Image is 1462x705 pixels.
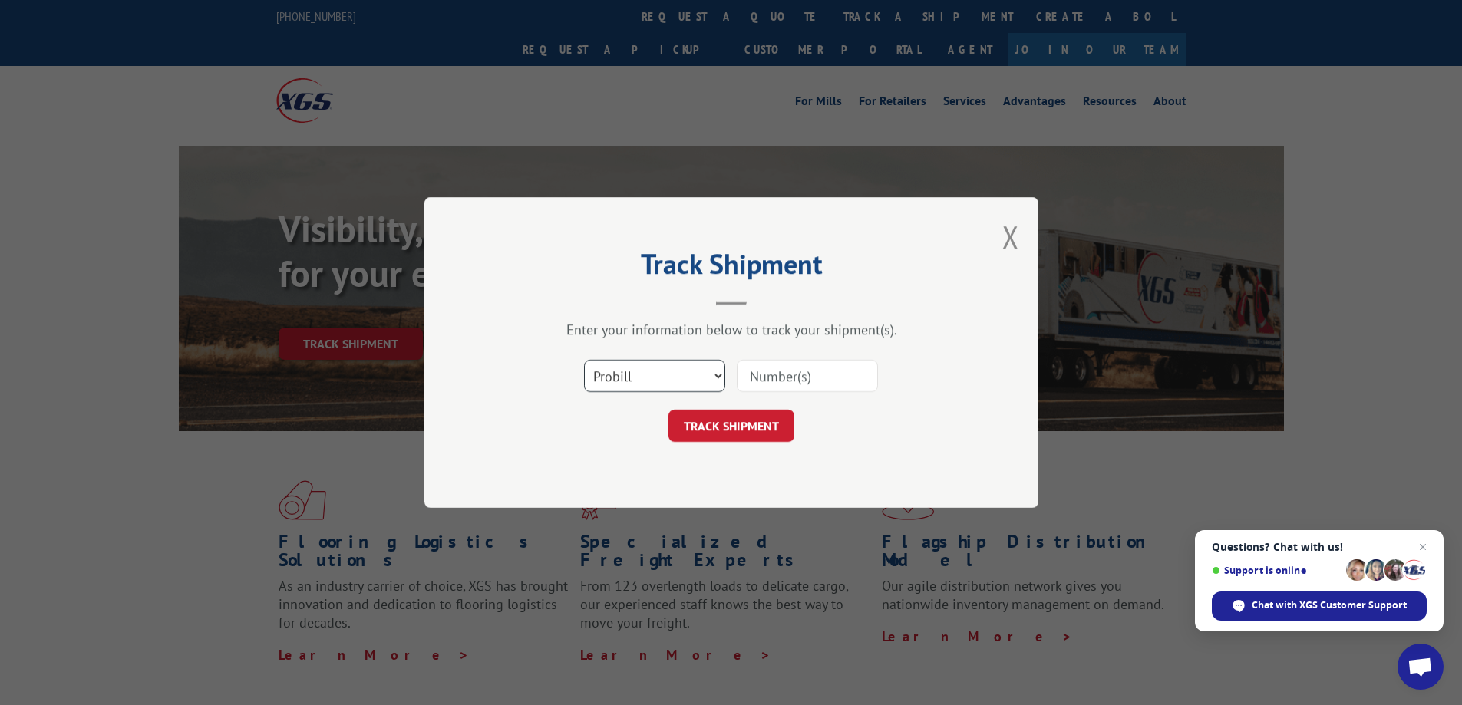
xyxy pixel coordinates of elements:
[737,360,878,392] input: Number(s)
[1212,565,1341,576] span: Support is online
[1212,591,1427,621] div: Chat with XGS Customer Support
[1252,598,1407,612] span: Chat with XGS Customer Support
[1398,644,1444,690] div: Open chat
[1414,538,1432,556] span: Close chat
[1212,541,1427,553] span: Questions? Chat with us!
[501,253,962,282] h2: Track Shipment
[1002,216,1019,257] button: Close modal
[501,321,962,338] div: Enter your information below to track your shipment(s).
[668,410,794,442] button: TRACK SHIPMENT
